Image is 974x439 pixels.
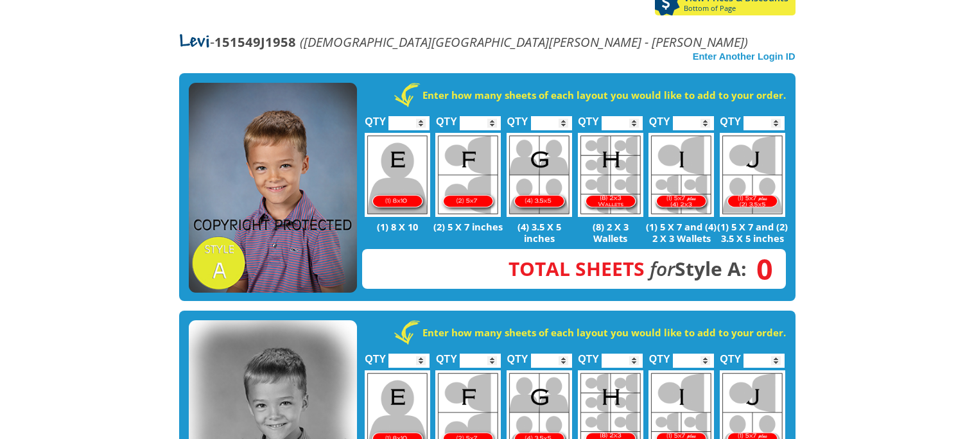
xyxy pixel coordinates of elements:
[649,340,670,371] label: QTY
[747,262,773,276] span: 0
[179,35,748,49] p: -
[578,102,599,133] label: QTY
[300,33,748,51] em: ([DEMOGRAPHIC_DATA][GEOGRAPHIC_DATA][PERSON_NAME] - [PERSON_NAME])
[578,340,599,371] label: QTY
[720,133,785,217] img: J
[365,102,386,133] label: QTY
[504,221,575,244] p: (4) 3.5 X 5 inches
[720,340,741,371] label: QTY
[365,133,430,217] img: E
[436,340,457,371] label: QTY
[422,326,786,339] strong: Enter how many sheets of each layout you would like to add to your order.
[507,133,572,217] img: G
[649,102,670,133] label: QTY
[422,89,786,101] strong: Enter how many sheets of each layout you would like to add to your order.
[214,33,296,51] strong: 151549J1958
[189,83,357,293] img: STYLE A
[578,133,643,217] img: H
[436,102,457,133] label: QTY
[509,255,645,282] span: Total Sheets
[362,221,433,232] p: (1) 8 X 10
[507,340,528,371] label: QTY
[646,221,717,244] p: (1) 5 X 7 and (4) 2 X 3 Wallets
[717,221,788,244] p: (1) 5 X 7 and (2) 3.5 X 5 inches
[720,102,741,133] label: QTY
[435,133,501,217] img: F
[684,4,796,12] span: Bottom of Page
[648,133,714,217] img: I
[575,221,646,244] p: (8) 2 X 3 Wallets
[433,221,504,232] p: (2) 5 X 7 inches
[509,255,747,282] strong: Style A:
[365,340,386,371] label: QTY
[650,255,675,282] em: for
[179,32,210,53] span: Levi
[693,51,796,62] a: Enter Another Login ID
[507,102,528,133] label: QTY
